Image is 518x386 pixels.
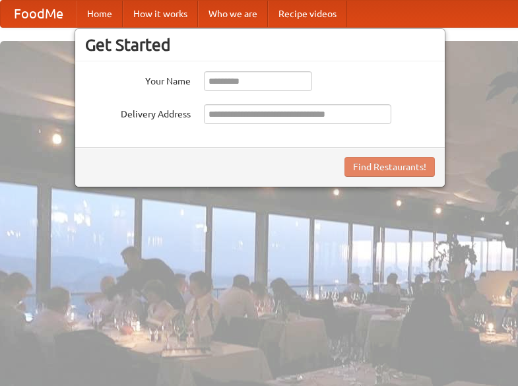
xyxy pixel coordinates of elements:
[268,1,347,27] a: Recipe videos
[85,71,191,88] label: Your Name
[85,104,191,121] label: Delivery Address
[77,1,123,27] a: Home
[1,1,77,27] a: FoodMe
[85,35,435,55] h3: Get Started
[198,1,268,27] a: Who we are
[344,157,435,177] button: Find Restaurants!
[123,1,198,27] a: How it works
